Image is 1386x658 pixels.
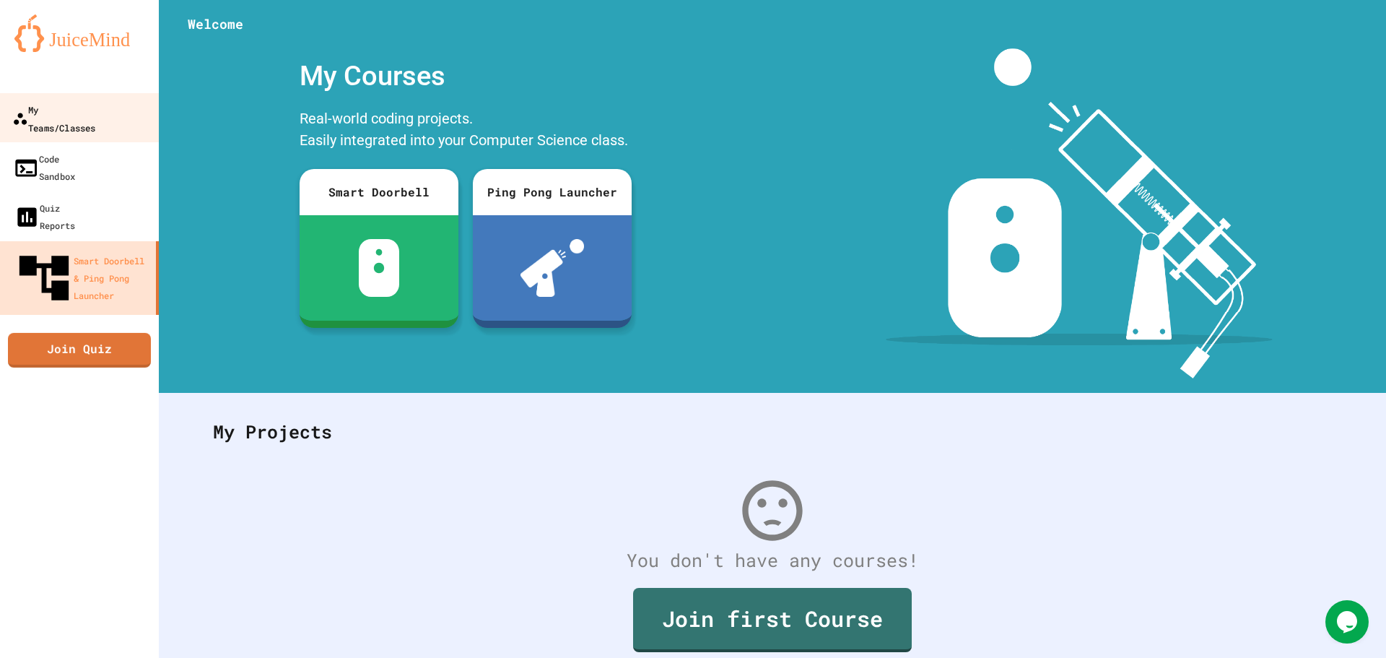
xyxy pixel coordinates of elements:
img: sdb-white.svg [359,239,400,297]
div: My Projects [199,404,1346,460]
div: Smart Doorbell [300,169,458,215]
div: Ping Pong Launcher [473,169,632,215]
div: You don't have any courses! [199,547,1346,574]
div: Quiz Reports [14,199,75,234]
a: Join first Course [633,588,912,652]
img: ppl-with-ball.png [520,239,585,297]
div: My Courses [292,48,639,104]
div: Code Sandbox [13,150,75,186]
div: My Teams/Classes [12,100,95,136]
div: Smart Doorbell & Ping Pong Launcher [14,248,150,308]
img: banner-image-my-projects.png [886,48,1273,378]
iframe: chat widget [1325,600,1372,644]
a: Join Quiz [8,333,151,368]
div: Real-world coding projects. Easily integrated into your Computer Science class. [292,104,639,158]
img: logo-orange.svg [14,14,144,52]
